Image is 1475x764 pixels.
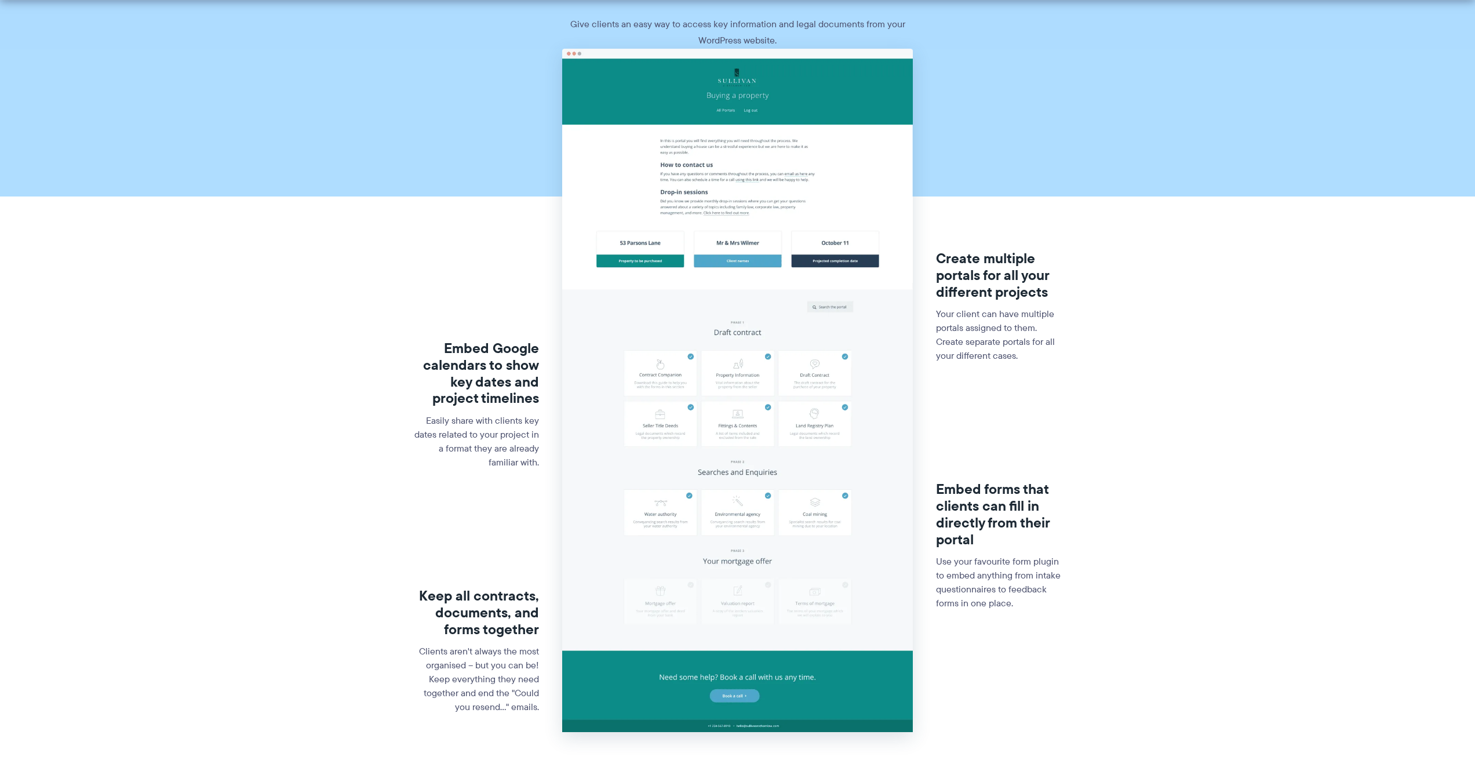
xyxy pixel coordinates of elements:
p: Your client can have multiple portals assigned to them. Create separate portals for all your diff... [936,307,1063,363]
h3: Create multiple portals for all your different projects [936,250,1063,300]
p: Easily share with clients key dates related to your project in a format they are already familiar... [412,414,539,470]
h3: Embed Google calendars to show key dates and project timelines [412,340,539,407]
h3: Keep all contracts, documents, and forms together [412,588,539,638]
p: Clients aren't always the most organised – but you can be! Keep everything they need together and... [412,645,539,714]
p: Give clients an easy way to access key information and legal documents from your WordPress website. [564,16,912,49]
p: Use your favourite form plugin to embed anything from intake questionnaires to feedback forms in ... [936,555,1063,610]
h3: Embed forms that clients can fill in directly from their portal [936,481,1063,548]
